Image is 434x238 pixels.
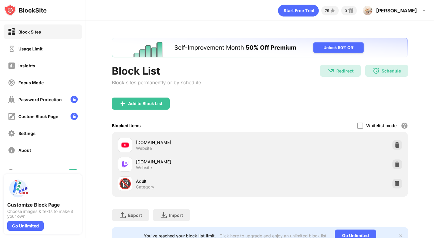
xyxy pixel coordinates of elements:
[136,139,260,146] div: [DOMAIN_NAME]
[18,80,44,85] div: Focus Mode
[8,45,15,53] img: time-usage-off.svg
[71,96,78,103] img: lock-menu.svg
[169,213,183,218] div: Import
[136,178,260,184] div: Adult
[18,46,42,51] div: Usage Limit
[112,123,141,128] div: Blocked Items
[376,8,417,14] div: [PERSON_NAME]
[278,5,319,17] div: animation
[136,159,260,165] div: [DOMAIN_NAME]
[128,101,162,106] div: Add to Block List
[121,141,129,149] img: favicons
[18,131,36,136] div: Settings
[18,29,41,34] div: Block Sites
[136,184,154,190] div: Category
[71,113,78,120] img: lock-menu.svg
[136,165,152,170] div: Website
[329,7,336,14] img: points-small.svg
[336,68,354,73] div: Redirect
[18,170,35,175] div: Blocking
[119,178,131,190] div: 🔞
[347,7,354,14] img: reward-small.svg
[382,68,401,73] div: Schedule
[4,4,47,16] img: logo-blocksite.svg
[325,8,329,13] div: 75
[7,169,14,176] img: blocking-icon.svg
[18,114,58,119] div: Custom Block Page
[112,38,408,57] iframe: Banner
[121,161,129,168] img: favicons
[8,113,15,120] img: customize-block-page-off.svg
[128,213,142,218] div: Export
[7,178,29,199] img: push-custom-page.svg
[18,97,62,102] div: Password Protection
[8,146,15,154] img: about-off.svg
[136,146,152,151] div: Website
[363,6,373,15] img: ACg8ocKvb5IA3soXnY3kLBz1s7pUFtAVqDKaQy6HFp0dcy3etLeGaiCf=s96-c
[112,65,201,77] div: Block List
[8,28,15,36] img: block-on.svg
[8,79,15,86] img: focus-off.svg
[18,148,31,153] div: About
[8,130,15,137] img: settings-off.svg
[7,202,78,208] div: Customize Block Page
[7,209,78,219] div: Choose images & texts to make it your own
[398,233,403,238] img: x-button.svg
[7,221,44,231] div: Go Unlimited
[8,96,15,103] img: password-protection-off.svg
[8,62,15,69] img: insights-off.svg
[345,8,347,13] div: 3
[18,63,35,68] div: Insights
[366,123,397,128] div: Whitelist mode
[112,79,201,85] div: Block sites permanently or by schedule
